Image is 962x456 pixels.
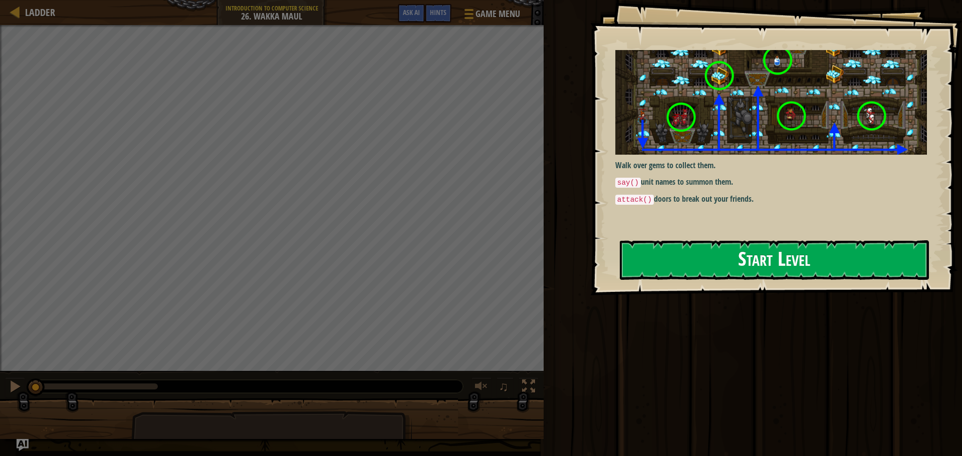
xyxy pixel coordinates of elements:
button: Adjust volume [471,377,492,398]
button: Ask AI [398,4,425,23]
span: Hints [430,8,446,17]
a: Ladder [20,6,55,19]
button: Game Menu [456,4,526,28]
button: Ctrl + P: Pause [5,377,25,398]
span: Game Menu [475,8,520,21]
img: Wakka maul [615,50,934,155]
button: ♫ [497,377,514,398]
button: Start Level [620,240,929,280]
code: attack() [615,195,654,205]
p: Walk over gems to collect them. [615,160,934,171]
p: unit names to summon them. [615,176,934,188]
code: say() [615,178,641,188]
span: Ask AI [403,8,420,17]
span: ♫ [499,379,509,394]
p: doors to break out your friends. [615,193,934,205]
span: Ladder [25,6,55,19]
button: Ask AI [17,439,29,451]
button: Toggle fullscreen [519,377,539,398]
